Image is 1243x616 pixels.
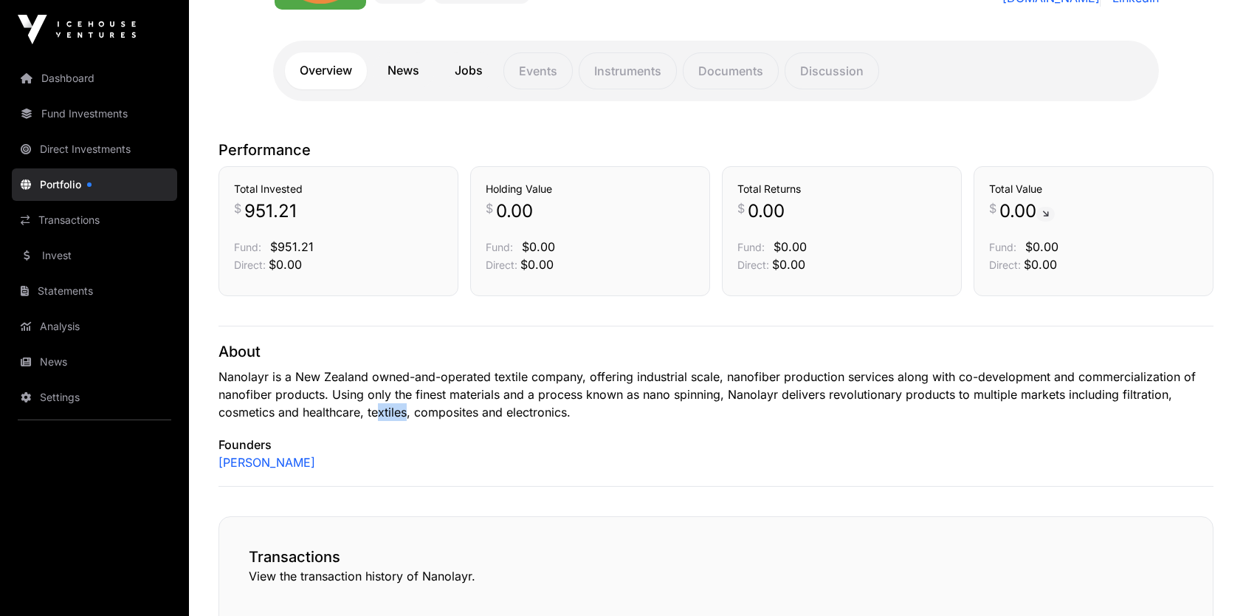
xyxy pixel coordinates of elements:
[12,346,177,378] a: News
[234,241,261,253] span: Fund:
[737,241,765,253] span: Fund:
[1025,239,1058,254] span: $0.00
[12,239,177,272] a: Invest
[785,52,879,89] p: Discussion
[18,15,136,44] img: Icehouse Ventures Logo
[1024,257,1057,272] span: $0.00
[218,454,315,471] a: [PERSON_NAME]
[12,62,177,95] a: Dashboard
[989,182,1198,196] h3: Total Value
[520,257,554,272] span: $0.00
[737,199,745,217] span: $
[12,168,177,201] a: Portfolio
[737,259,769,271] span: Direct:
[737,182,946,196] h3: Total Returns
[486,182,695,196] h3: Holding Value
[218,341,1213,362] p: About
[486,241,513,253] span: Fund:
[12,275,177,307] a: Statements
[486,199,493,217] span: $
[12,133,177,165] a: Direct Investments
[579,52,677,89] p: Instruments
[218,140,1213,160] p: Performance
[12,204,177,236] a: Transactions
[244,199,297,223] span: 951.21
[285,52,367,89] a: Overview
[373,52,434,89] a: News
[774,239,807,254] span: $0.00
[989,241,1016,253] span: Fund:
[522,239,555,254] span: $0.00
[234,182,443,196] h3: Total Invested
[269,257,302,272] span: $0.00
[683,52,779,89] p: Documents
[12,310,177,343] a: Analysis
[486,259,517,271] span: Direct:
[989,259,1021,271] span: Direct:
[234,199,241,217] span: $
[989,199,996,217] span: $
[12,97,177,130] a: Fund Investments
[748,199,785,223] span: 0.00
[270,239,314,254] span: $951.21
[772,257,805,272] span: $0.00
[496,199,533,223] span: 0.00
[249,547,1183,567] h2: Transactions
[218,368,1213,421] p: Nanolayr is a New Zealand owned-and-operated textile company, offering industrial scale, nanofibe...
[249,567,1183,585] p: View the transaction history of Nanolayr.
[234,259,266,271] span: Direct:
[218,436,1213,454] p: Founders
[503,52,573,89] p: Events
[440,52,497,89] a: Jobs
[12,381,177,414] a: Settings
[1169,545,1243,616] iframe: Chat Widget
[285,52,1147,89] nav: Tabs
[999,199,1055,223] span: 0.00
